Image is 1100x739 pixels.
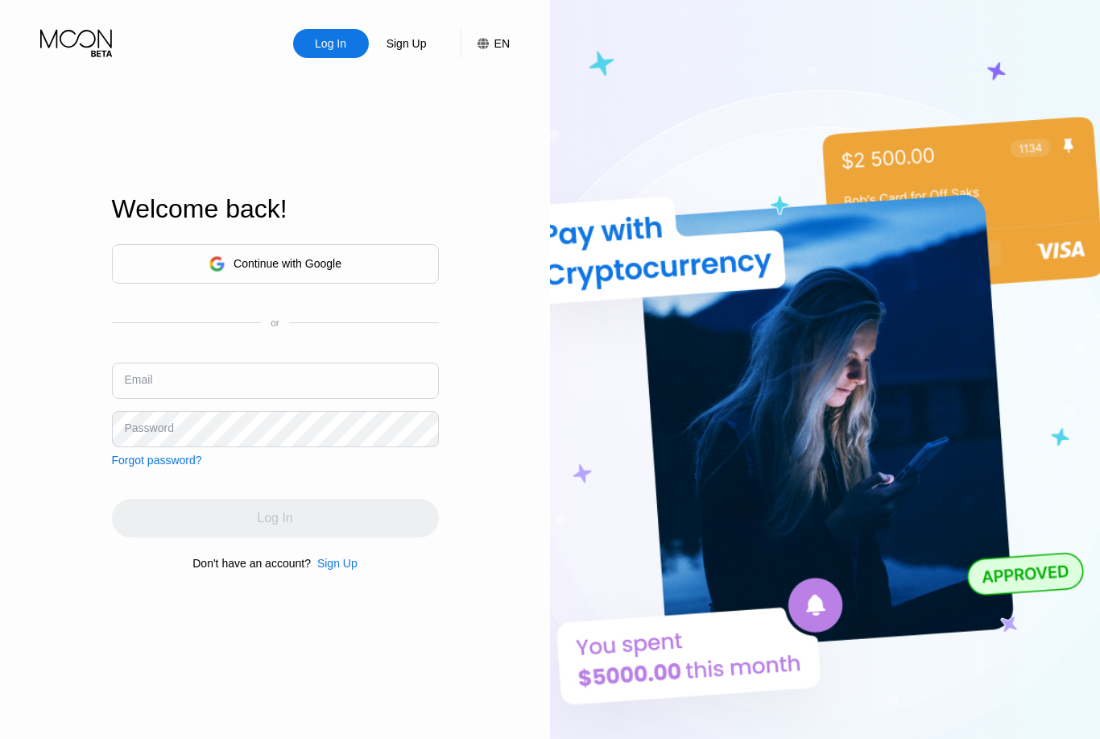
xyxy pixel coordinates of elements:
[461,29,510,58] div: EN
[311,557,358,570] div: Sign Up
[313,35,348,52] div: Log In
[317,557,358,570] div: Sign Up
[112,244,439,284] div: Continue with Google
[234,257,341,270] div: Continue with Google
[271,318,279,329] div: or
[112,194,439,224] div: Welcome back!
[125,421,174,434] div: Password
[192,557,311,570] div: Don't have an account?
[125,373,153,386] div: Email
[112,454,202,467] div: Forgot password?
[293,29,369,58] div: Log In
[494,37,510,50] div: EN
[385,35,428,52] div: Sign Up
[369,29,445,58] div: Sign Up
